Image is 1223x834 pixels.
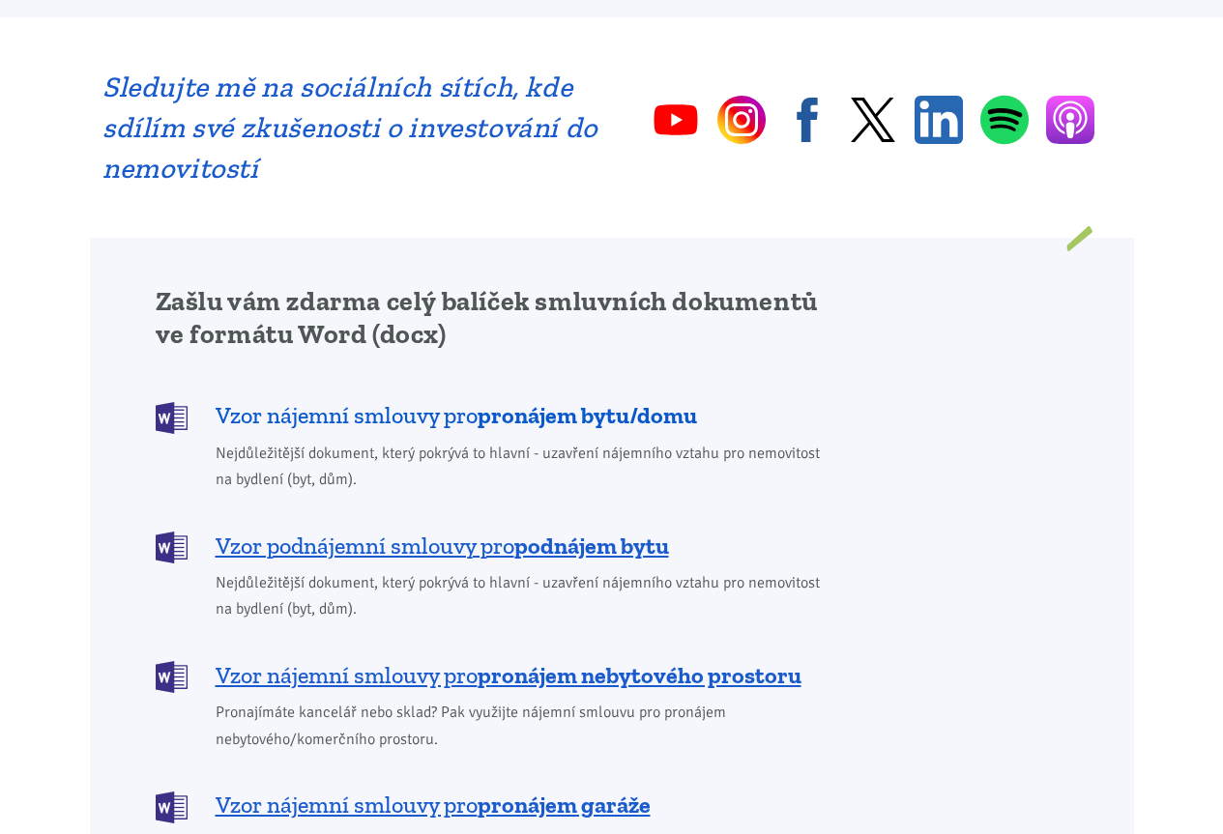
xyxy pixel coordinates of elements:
[156,659,833,691] a: Vzor nájemní smlouvy propronájem nebytového prostoru
[478,661,801,689] b: pronájem nebytového prostoru
[156,661,188,693] img: DOCX (Word)
[156,402,188,434] img: DOCX (Word)
[156,532,188,563] img: DOCX (Word)
[478,401,697,429] b: pronájem bytu/domu
[478,791,651,819] b: pronájem garáže
[915,96,963,144] a: Linkedin
[216,441,833,493] span: Nejdůležitější dokument, který pokrývá to hlavní - uzavření nájemního vztahu pro nemovitost na by...
[717,96,766,144] a: Instagram
[783,96,831,144] a: Facebook
[216,570,833,622] span: Nejdůležitější dokument, který pokrývá to hlavní - uzavření nájemního vztahu pro nemovitost na by...
[216,400,697,431] span: Vzor nájemní smlouvy pro
[156,400,833,432] a: Vzor nájemní smlouvy propronájem bytu/domu
[652,96,700,144] a: YouTube
[849,96,897,144] a: Twitter
[216,790,651,820] span: Vzor nájemní smlouvy pro
[980,95,1029,145] a: Spotify
[514,532,669,560] b: podnájem bytu
[1046,96,1094,144] a: Apple Podcasts
[216,660,801,691] span: Vzor nájemní smlouvy pro
[216,700,833,752] span: Pronajímáte kancelář nebo sklad? Pak využijte nájemní smlouvu pro pronájem nebytového/komerčního ...
[156,530,833,561] a: Vzor podnájemní smlouvy propodnájem bytu
[156,790,833,821] a: Vzor nájemní smlouvy propronájem garáže
[156,791,188,823] img: DOCX (Word)
[102,67,598,188] h2: Sledujte mě na sociálních sítích, kde sdílím své zkušenosti o investování do nemovitostí
[156,285,833,351] h2: Zašlu vám zdarma celý balíček smluvních dokumentů ve formátu Word (docx)
[216,531,669,561] span: Vzor podnájemní smlouvy pro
